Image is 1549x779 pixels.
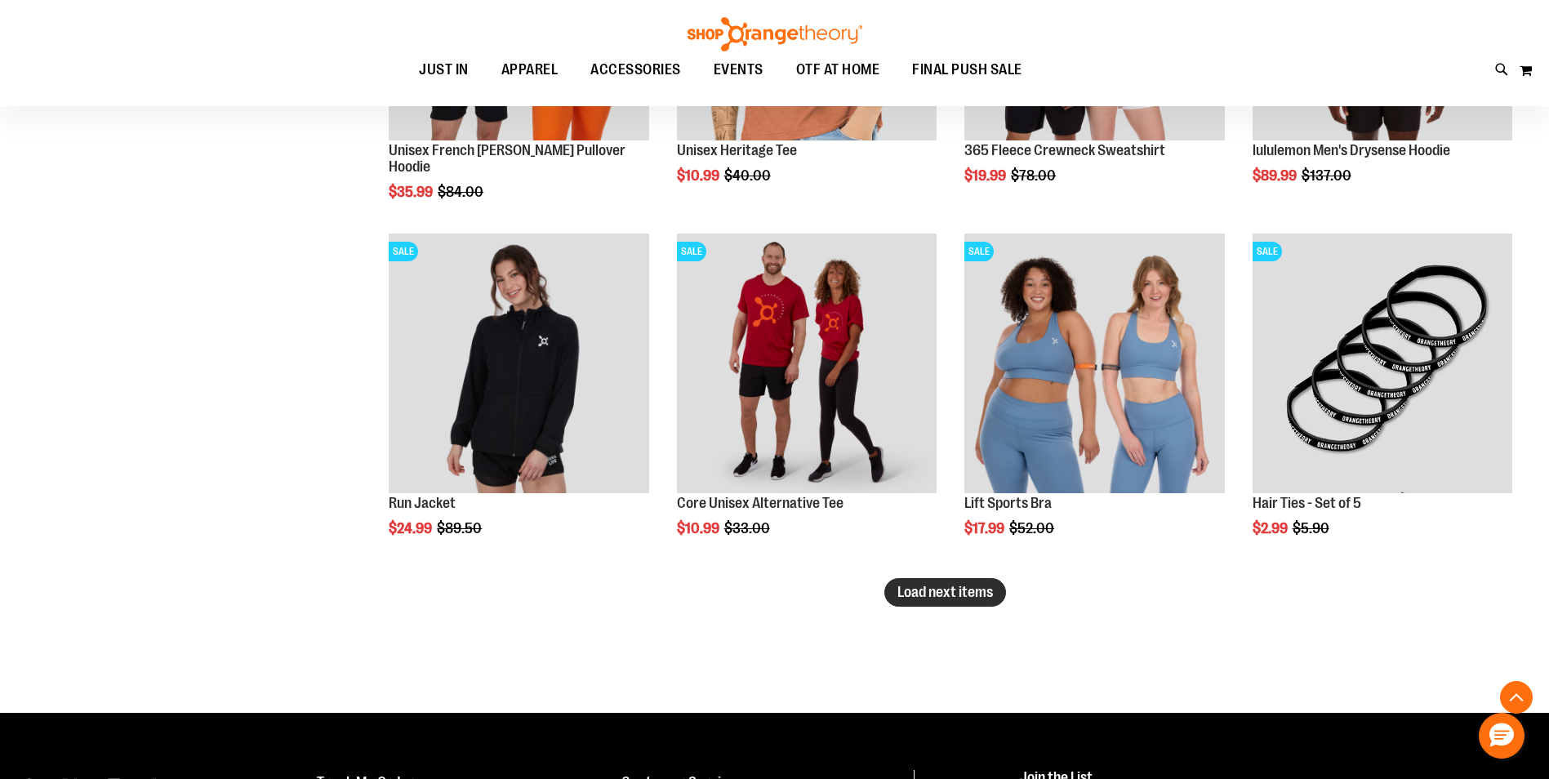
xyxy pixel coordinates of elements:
[964,234,1224,496] a: Main of 2024 Covention Lift Sports BraSALE
[501,51,559,88] span: APPAREL
[389,495,456,511] a: Run Jacket
[1253,234,1512,493] img: Hair Ties - Set of 5
[419,51,469,88] span: JUST IN
[438,184,486,200] span: $84.00
[956,225,1232,578] div: product
[677,142,797,158] a: Unisex Heritage Tee
[685,17,865,51] img: Shop Orangetheory
[437,520,484,536] span: $89.50
[1479,713,1525,759] button: Hello, have a question? Let’s chat.
[677,242,706,261] span: SALE
[1253,167,1299,184] span: $89.99
[389,142,625,175] a: Unisex French [PERSON_NAME] Pullover Hoodie
[897,584,993,600] span: Load next items
[677,520,722,536] span: $10.99
[724,167,773,184] span: $40.00
[389,234,648,496] a: Product image for Run JacketSALE
[1009,520,1057,536] span: $52.00
[485,51,575,89] a: APPAREL
[677,495,843,511] a: Core Unisex Alternative Tee
[1253,234,1512,496] a: Hair Ties - Set of 5SALE
[1253,242,1282,261] span: SALE
[1253,142,1450,158] a: lululemon Men's Drysense Hoodie
[1253,520,1290,536] span: $2.99
[724,520,772,536] span: $33.00
[677,167,722,184] span: $10.99
[964,167,1008,184] span: $19.99
[964,495,1052,511] a: Lift Sports Bra
[1302,167,1354,184] span: $137.00
[1500,681,1533,714] button: Back To Top
[1244,225,1520,578] div: product
[677,234,937,493] img: Product image for Core Unisex Alternative Tee
[389,520,434,536] span: $24.99
[714,51,763,88] span: EVENTS
[1011,167,1058,184] span: $78.00
[964,520,1007,536] span: $17.99
[669,225,945,578] div: product
[677,234,937,496] a: Product image for Core Unisex Alternative TeeSALE
[964,234,1224,493] img: Main of 2024 Covention Lift Sports Bra
[574,51,697,89] a: ACCESSORIES
[964,142,1165,158] a: 365 Fleece Crewneck Sweatshirt
[884,578,1006,607] button: Load next items
[964,242,994,261] span: SALE
[389,242,418,261] span: SALE
[389,234,648,493] img: Product image for Run Jacket
[780,51,897,89] a: OTF AT HOME
[912,51,1022,88] span: FINAL PUSH SALE
[1293,520,1332,536] span: $5.90
[1253,495,1361,511] a: Hair Ties - Set of 5
[697,51,780,89] a: EVENTS
[389,184,435,200] span: $35.99
[403,51,485,89] a: JUST IN
[381,225,657,578] div: product
[590,51,681,88] span: ACCESSORIES
[796,51,880,88] span: OTF AT HOME
[896,51,1039,88] a: FINAL PUSH SALE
